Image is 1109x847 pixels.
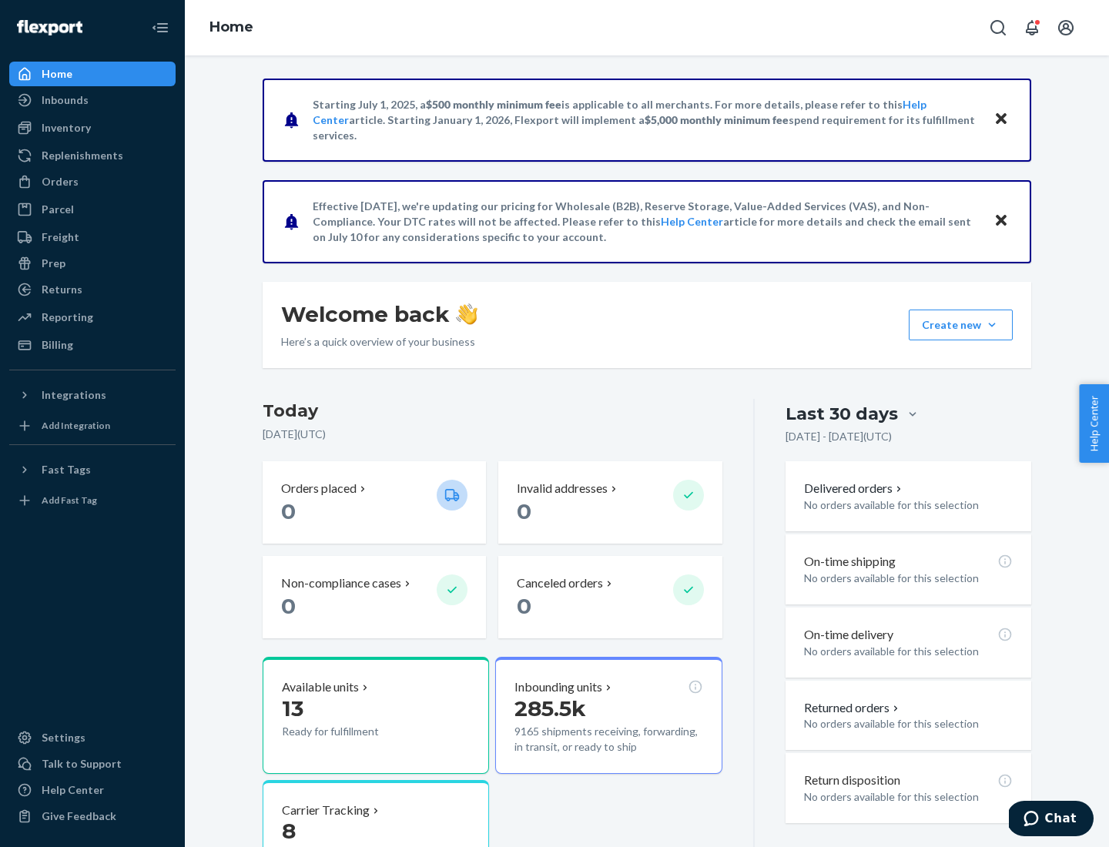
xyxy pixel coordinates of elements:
a: Inventory [9,115,176,140]
p: On-time shipping [804,553,896,571]
p: 9165 shipments receiving, forwarding, in transit, or ready to ship [514,724,702,755]
div: Freight [42,229,79,245]
div: Parcel [42,202,74,217]
button: Give Feedback [9,804,176,829]
img: Flexport logo [17,20,82,35]
span: 0 [281,498,296,524]
div: Reporting [42,310,93,325]
div: Billing [42,337,73,353]
button: Talk to Support [9,752,176,776]
button: Create new [909,310,1013,340]
span: 0 [517,593,531,619]
h1: Welcome back [281,300,477,328]
p: Non-compliance cases [281,574,401,592]
a: Parcel [9,197,176,222]
p: Inbounding units [514,678,602,696]
a: Billing [9,333,176,357]
p: Starting July 1, 2025, a is applicable to all merchants. For more details, please refer to this a... [313,97,979,143]
div: Prep [42,256,65,271]
h3: Today [263,399,722,423]
p: Canceled orders [517,574,603,592]
div: Returns [42,282,82,297]
p: Ready for fulfillment [282,724,424,739]
button: Inbounding units285.5k9165 shipments receiving, forwarding, in transit, or ready to ship [495,657,722,774]
a: Returns [9,277,176,302]
a: Freight [9,225,176,249]
a: Prep [9,251,176,276]
p: Carrier Tracking [282,802,370,819]
span: 0 [517,498,531,524]
button: Close [991,210,1011,233]
button: Integrations [9,383,176,407]
p: Effective [DATE], we're updating our pricing for Wholesale (B2B), Reserve Storage, Value-Added Se... [313,199,979,245]
div: Help Center [42,782,104,798]
span: 8 [282,818,296,844]
p: Return disposition [804,772,900,789]
div: Last 30 days [786,402,898,426]
a: Home [9,62,176,86]
span: 0 [281,593,296,619]
p: No orders available for this selection [804,716,1013,731]
button: Non-compliance cases 0 [263,556,486,638]
p: [DATE] - [DATE] ( UTC ) [786,429,892,444]
a: Add Integration [9,413,176,438]
button: Orders placed 0 [263,461,486,544]
div: Fast Tags [42,462,91,477]
button: Open notifications [1017,12,1047,43]
img: hand-wave emoji [456,303,477,325]
p: Available units [282,678,359,696]
p: No orders available for this selection [804,497,1013,513]
div: Orders [42,174,79,189]
div: Settings [42,730,85,745]
a: Orders [9,169,176,194]
div: Inventory [42,120,91,136]
div: Give Feedback [42,808,116,824]
p: Invalid addresses [517,480,608,497]
div: Add Integration [42,419,110,432]
div: Inbounds [42,92,89,108]
div: Add Fast Tag [42,494,97,507]
a: Help Center [661,215,723,228]
span: 13 [282,695,303,721]
button: Help Center [1079,384,1109,463]
span: 285.5k [514,695,586,721]
div: Talk to Support [42,756,122,772]
button: Open Search Box [983,12,1014,43]
span: $5,000 monthly minimum fee [645,113,789,126]
p: No orders available for this selection [804,571,1013,586]
a: Replenishments [9,143,176,168]
p: No orders available for this selection [804,789,1013,805]
button: Delivered orders [804,480,905,497]
a: Inbounds [9,88,176,112]
ol: breadcrumbs [197,5,266,50]
a: Home [209,18,253,35]
a: Settings [9,725,176,750]
button: Close [991,109,1011,131]
p: Here’s a quick overview of your business [281,334,477,350]
div: Integrations [42,387,106,403]
button: Close Navigation [145,12,176,43]
iframe: Opens a widget where you can chat to one of our agents [1009,801,1094,839]
a: Help Center [9,778,176,802]
p: [DATE] ( UTC ) [263,427,722,442]
button: Available units13Ready for fulfillment [263,657,489,774]
button: Invalid addresses 0 [498,461,722,544]
span: $500 monthly minimum fee [426,98,561,111]
a: Reporting [9,305,176,330]
button: Open account menu [1050,12,1081,43]
button: Returned orders [804,699,902,717]
p: No orders available for this selection [804,644,1013,659]
p: On-time delivery [804,626,893,644]
p: Orders placed [281,480,357,497]
div: Home [42,66,72,82]
div: Replenishments [42,148,123,163]
button: Fast Tags [9,457,176,482]
a: Add Fast Tag [9,488,176,513]
button: Canceled orders 0 [498,556,722,638]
